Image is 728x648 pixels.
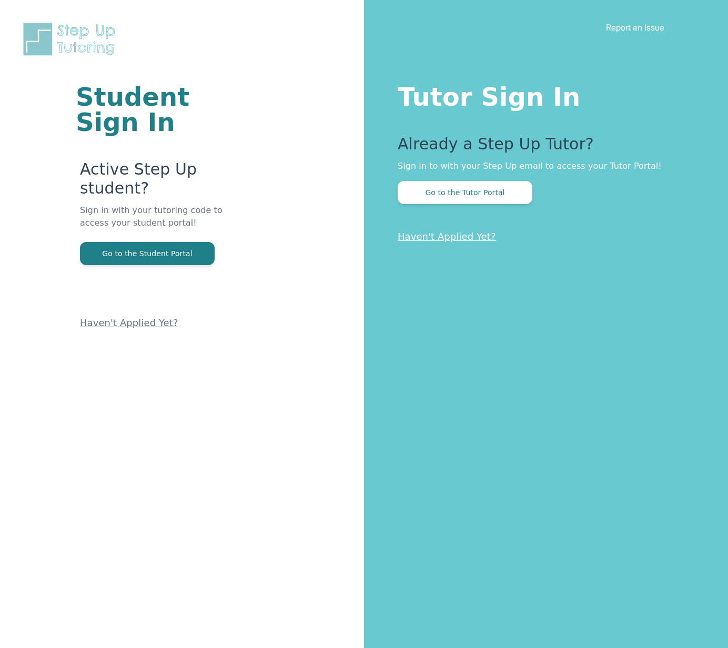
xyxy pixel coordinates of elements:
h1: Tutor Sign In [398,80,686,109]
button: Go to the Tutor Portal [398,181,532,204]
p: Already a Step Up Tutor? [398,135,686,160]
a: Report an Issue [606,22,664,33]
a: Haven't Applied Yet? [398,231,496,242]
p: Sign in with your tutoring code to access your student portal! [80,204,238,242]
h1: Student Sign In [76,84,238,135]
p: Sign in to with your Step Up email to access your Tutor Portal! [398,160,686,173]
img: Step Up Tutoring horizontal logo [21,21,122,57]
button: Go to the Student Portal [80,242,215,265]
a: Haven't Applied Yet? [80,317,178,328]
a: Go to the Student Portal [80,248,215,258]
p: Active Step Up student? [80,160,238,204]
a: Go to the Tutor Portal [398,187,532,197]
